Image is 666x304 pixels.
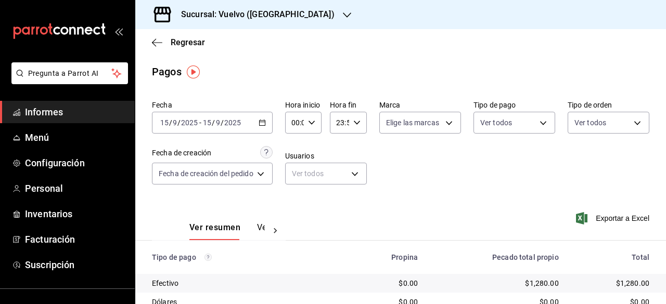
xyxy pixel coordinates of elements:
[152,149,211,157] font: Fecha de creación
[25,183,63,194] font: Personal
[7,75,128,86] a: Pregunta a Parrot AI
[379,101,401,109] font: Marca
[215,118,221,127] input: --
[25,259,74,270] font: Suscripción
[386,118,439,127] font: Elige las marcas
[152,101,172,109] font: Fecha
[221,118,224,127] font: /
[187,65,200,78] img: Marcador de información sobre herramientas
[177,118,181,127] font: /
[169,118,172,127] font: /
[292,169,324,178] font: Ver todos
[152,253,196,261] font: Tipo de pago
[199,118,201,127] font: -
[632,253,649,261] font: Total
[25,132,49,143] font: Menú
[181,118,198,127] input: ----
[159,169,253,178] font: Fecha de creación del pedido
[616,279,649,287] font: $1,280.00
[257,222,296,232] font: Ver pagos
[11,62,128,84] button: Pregunta a Parrot AI
[212,118,215,127] font: /
[224,118,241,127] input: ----
[578,212,649,224] button: Exportar a Excel
[574,118,606,127] font: Ver todos
[189,222,265,240] div: pestañas de navegación
[25,208,72,219] font: Inventarios
[160,118,169,127] input: --
[28,69,99,77] font: Pregunta a Parrot AI
[204,254,212,261] svg: Los pagos realizados con Pay y otras terminales son montos brutos.
[152,37,205,47] button: Regresar
[202,118,212,127] input: --
[171,37,205,47] font: Regresar
[25,157,85,168] font: Configuración
[189,222,240,232] font: Ver resumen
[285,101,320,109] font: Hora inicio
[330,101,356,109] font: Hora fin
[181,9,335,19] font: Sucursal: Vuelvo ([GEOGRAPHIC_DATA])
[114,27,123,35] button: abrir_cajón_menú
[480,118,512,127] font: Ver todos
[285,152,314,160] font: Usuarios
[492,253,559,261] font: Pecado total propio
[391,253,418,261] font: Propina
[568,101,612,109] font: Tipo de orden
[596,214,649,222] font: Exportar a Excel
[152,65,182,78] font: Pagos
[152,279,178,287] font: Efectivo
[399,279,418,287] font: $0.00
[25,107,63,117] font: Informes
[25,234,75,245] font: Facturación
[525,279,558,287] font: $1,280.00
[473,101,516,109] font: Tipo de pago
[172,118,177,127] input: --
